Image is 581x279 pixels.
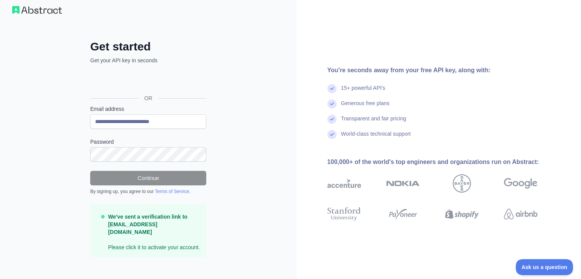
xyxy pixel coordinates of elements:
img: check mark [327,130,337,139]
div: You're seconds away from your free API key, along with: [327,66,562,75]
img: nokia [386,174,420,193]
img: google [504,174,537,193]
iframe: Sign in with Google Button [86,73,209,89]
div: 100,000+ of the world's top engineers and organizations run on Abstract: [327,157,562,167]
img: stanford university [327,206,361,222]
img: Workflow [12,6,62,14]
img: shopify [445,206,479,222]
label: Password [90,138,206,146]
div: By signing up, you agree to our . [90,188,206,195]
strong: We've sent a verification link to [EMAIL_ADDRESS][DOMAIN_NAME] [108,214,188,235]
img: check mark [327,84,337,93]
p: Get your API key in seconds [90,57,206,64]
div: Transparent and fair pricing [341,115,406,130]
h2: Get started [90,40,206,54]
div: 15+ powerful API's [341,84,385,99]
span: OR [138,94,159,102]
img: airbnb [504,206,537,222]
p: Please click it to activate your account. [108,213,200,251]
button: Continue [90,171,206,185]
div: Generous free plans [341,99,390,115]
img: bayer [453,174,471,193]
a: Terms of Service [155,189,189,194]
img: payoneer [386,206,420,222]
label: Email address [90,105,206,113]
img: check mark [327,99,337,109]
img: check mark [327,115,337,124]
div: World-class technical support [341,130,411,145]
iframe: Toggle Customer Support [516,259,573,275]
img: accenture [327,174,361,193]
